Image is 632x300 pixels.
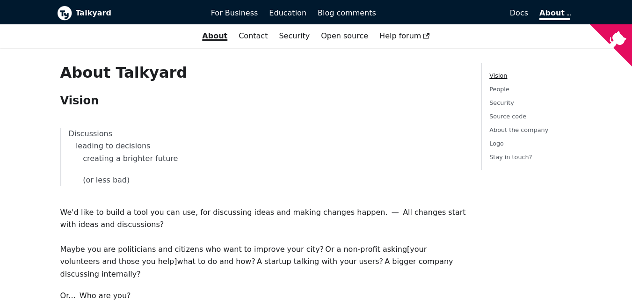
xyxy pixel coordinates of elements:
b: Talkyard [76,7,198,19]
a: Stay in touch? [489,154,532,161]
span: Education [269,8,306,17]
a: For Business [205,5,264,21]
a: Security [489,99,514,106]
h2: Vision [60,94,467,108]
a: Docs [382,5,534,21]
a: Help forum [374,28,436,44]
img: Talkyard logo [57,6,72,21]
p: (or less bad) [69,174,459,186]
p: Maybe you are politicians and citizens who want to improve your city? Or a non-profit asking [you... [60,243,467,280]
span: Blog comments [318,8,376,17]
a: Education [263,5,312,21]
a: Contact [233,28,273,44]
span: For Business [211,8,258,17]
a: Logo [489,140,504,147]
a: About [539,8,569,20]
h1: About Talkyard [60,63,467,82]
a: People [489,86,509,93]
a: Talkyard logoTalkyard [57,6,198,21]
a: Open source [315,28,374,44]
a: Blog comments [312,5,382,21]
a: About the company [489,126,548,133]
a: About [196,28,233,44]
p: Discussions leading to decisions creating a brighter future [69,128,459,165]
a: Source code [489,113,526,120]
span: Docs [510,8,528,17]
a: Vision [489,72,507,79]
span: Help forum [379,31,430,40]
a: Security [273,28,315,44]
